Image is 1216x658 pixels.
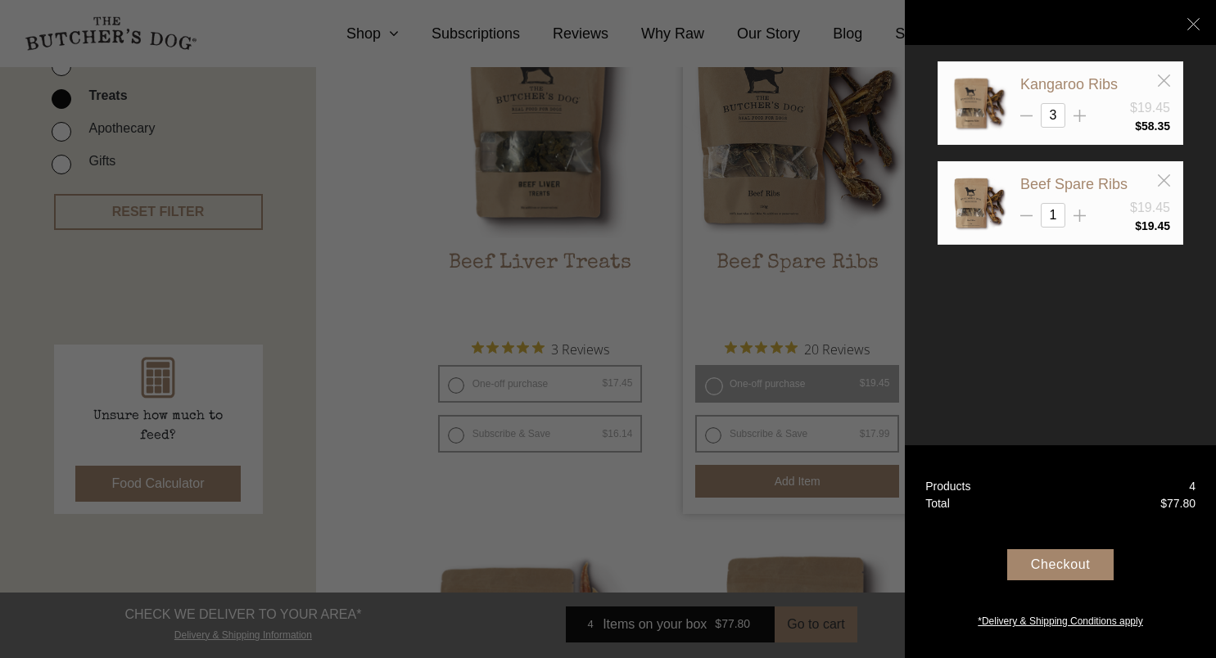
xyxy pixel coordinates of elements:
[905,445,1216,658] a: Products 4 Total $77.80 Checkout
[905,610,1216,629] a: *Delivery & Shipping Conditions apply
[1130,198,1170,218] div: $19.45
[925,495,950,512] div: Total
[1160,497,1167,510] span: $
[1020,176,1128,192] a: Beef Spare Ribs
[1189,478,1196,495] div: 4
[925,478,970,495] div: Products
[1020,76,1118,92] a: Kangaroo Ribs
[1135,119,1141,133] span: $
[951,174,1008,232] img: Beef Spare Ribs
[951,74,1008,132] img: Kangaroo Ribs
[1160,497,1196,510] bdi: 77.80
[1007,549,1114,580] div: Checkout
[1135,219,1141,232] span: $
[1135,219,1170,232] bdi: 19.45
[1130,98,1170,118] div: $19.45
[1135,119,1170,133] bdi: 58.35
